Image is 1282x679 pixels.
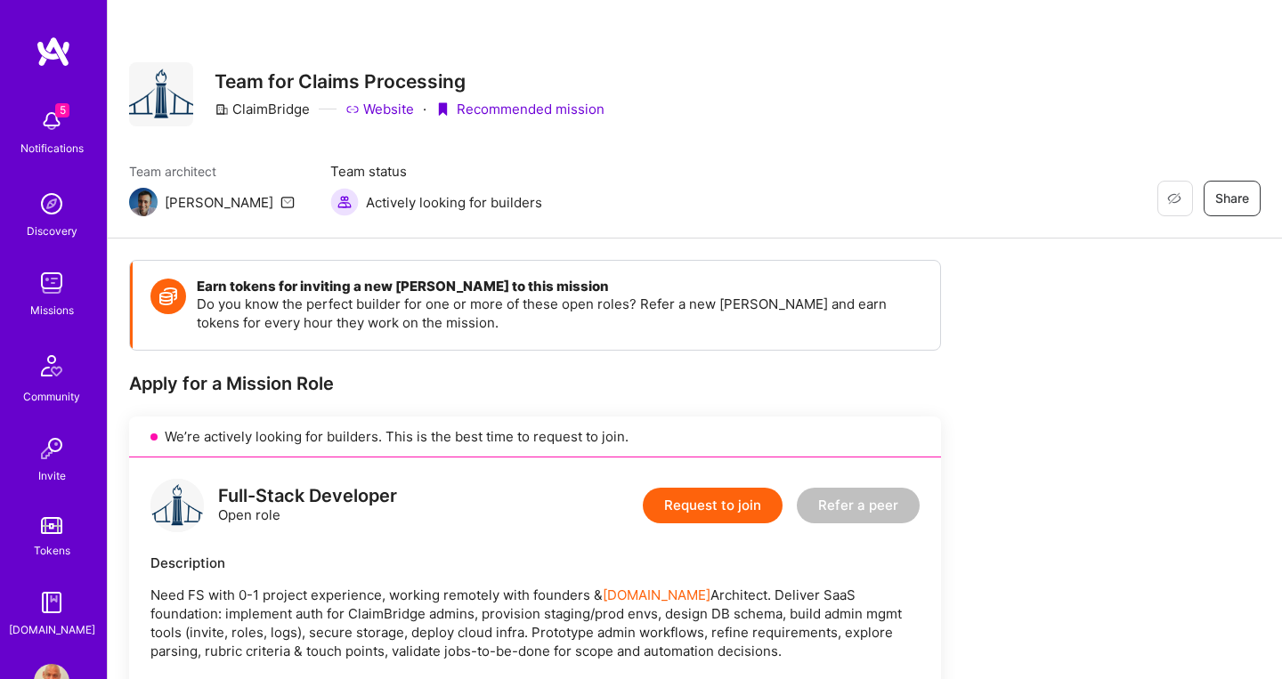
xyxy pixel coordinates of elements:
[218,487,397,505] div: Full-Stack Developer
[34,585,69,620] img: guide book
[30,344,73,387] img: Community
[34,186,69,222] img: discovery
[1167,191,1181,206] i: icon EyeClosed
[1215,190,1249,207] span: Share
[150,279,186,314] img: Token icon
[38,466,66,485] div: Invite
[423,100,426,118] div: ·
[280,195,295,209] i: icon Mail
[345,100,414,118] a: Website
[36,36,71,68] img: logo
[150,586,920,660] p: Need FS with 0-1 project experience, working remotely with founders & Architect. Deliver SaaS fou...
[218,487,397,524] div: Open role
[30,301,74,319] div: Missions
[215,100,310,118] div: ClaimBridge
[603,586,710,603] a: [DOMAIN_NAME]
[150,479,204,532] img: logo
[34,265,69,301] img: teamwork
[150,554,920,572] div: Description
[1204,181,1261,216] button: Share
[34,103,69,139] img: bell
[41,517,62,534] img: tokens
[435,100,604,118] div: Recommended mission
[20,139,84,158] div: Notifications
[23,387,80,406] div: Community
[129,62,193,126] img: Company Logo
[129,416,941,457] div: We’re actively looking for builders. This is the best time to request to join.
[197,279,922,295] h4: Earn tokens for inviting a new [PERSON_NAME] to this mission
[34,541,70,560] div: Tokens
[215,70,604,93] h3: Team for Claims Processing
[330,188,359,216] img: Actively looking for builders
[129,188,158,216] img: Team Architect
[129,162,295,181] span: Team architect
[197,295,922,332] p: Do you know the perfect builder for one or more of these open roles? Refer a new [PERSON_NAME] an...
[27,222,77,240] div: Discovery
[330,162,542,181] span: Team status
[643,488,783,523] button: Request to join
[9,620,95,639] div: [DOMAIN_NAME]
[797,488,920,523] button: Refer a peer
[129,372,941,395] div: Apply for a Mission Role
[165,193,273,212] div: [PERSON_NAME]
[366,193,542,212] span: Actively looking for builders
[435,102,450,117] i: icon PurpleRibbon
[215,102,229,117] i: icon CompanyGray
[55,103,69,117] span: 5
[34,431,69,466] img: Invite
